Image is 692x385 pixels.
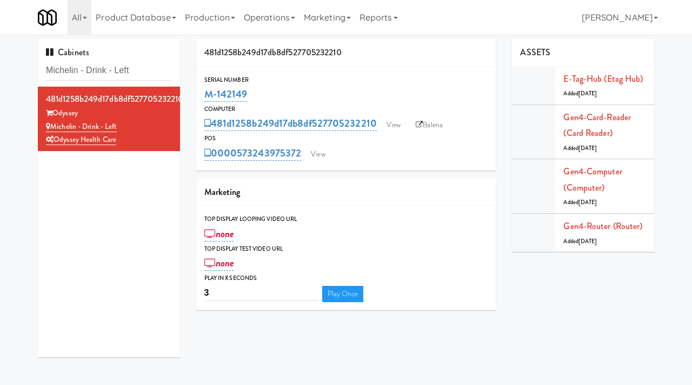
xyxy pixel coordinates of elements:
img: Micromart [38,8,57,27]
span: Marketing [204,186,241,198]
div: Odyssey [46,107,172,120]
a: 0000573243975372 [204,146,302,161]
span: Added [563,89,597,97]
a: Gen4-computer (Computer) [563,165,622,194]
a: View [381,117,406,133]
a: 481d1258b249d17db8df527705232210 [204,116,377,131]
div: Serial Number [204,75,488,86]
div: Top Display Looping Video Url [204,214,488,225]
a: Gen4-router (Router) [563,220,642,232]
a: none [204,226,234,242]
span: ASSETS [520,46,550,58]
div: 481d1258b249d17db8df527705232210 [196,39,496,67]
a: none [204,256,234,271]
li: 481d1258b249d17db8df527705232210Odyssey Michelin - Drink - LeftOdyssey Health Care [38,87,180,151]
span: [DATE] [578,237,597,245]
a: Play Once [322,286,364,302]
a: View [305,146,330,162]
div: Top Display Test Video Url [204,244,488,255]
a: Michelin - Drink - Left [46,121,117,132]
div: POS [204,133,488,144]
div: 481d1258b249d17db8df527705232210 [46,91,172,107]
div: Computer [204,104,488,115]
span: Cabinets [46,46,89,58]
div: Play in X seconds [204,273,488,284]
a: M-142149 [204,87,248,102]
a: E-tag-hub (Etag Hub) [563,73,643,85]
span: Added [563,198,597,206]
span: [DATE] [578,198,597,206]
span: [DATE] [578,144,597,152]
span: Added [563,144,597,152]
span: [DATE] [578,89,597,97]
a: Balena [410,117,448,133]
span: Added [563,237,597,245]
a: Gen4-card-reader (Card Reader) [563,111,631,140]
input: Search cabinets [46,61,172,81]
a: Odyssey Health Care [46,134,116,145]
